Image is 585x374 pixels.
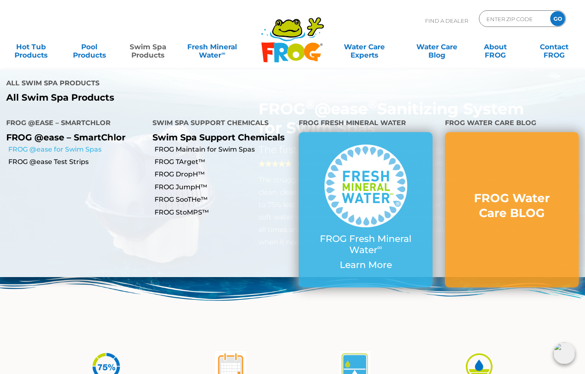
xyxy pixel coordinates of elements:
a: FROG DropH™ [155,170,292,179]
p: FROG @ease – SmartChlor [6,132,140,142]
a: FROG SooTHe™ [155,195,292,204]
input: GO [550,11,565,26]
a: ContactFROG [531,39,577,55]
a: FROG @ease for Swim Spas [8,145,146,154]
a: FROG Water Care BLOG [462,191,562,229]
img: openIcon [554,343,575,364]
h3: FROG Water Care BLOG [462,191,562,221]
h4: FROG @ease – SmartChlor [6,116,140,132]
a: Swim Spa Support Chemicals [152,132,285,142]
input: Zip Code Form [486,13,541,25]
p: Find A Dealer [425,10,468,31]
a: AboutFROG [473,39,518,55]
a: FROG @ease Test Strips [8,157,146,166]
h4: FROG Water Care BLOG [445,116,579,132]
h4: FROG Fresh Mineral Water [299,116,433,132]
sup: ∞ [221,50,225,56]
a: All Swim Spa Products [6,92,286,103]
a: FROG Maintain for Swim Spas [155,145,292,154]
a: Fresh MineralWater∞ [184,39,240,55]
a: FROG TArget™ [155,157,292,166]
sup: ∞ [377,243,382,251]
h4: Swim Spa Support Chemicals [152,116,286,132]
a: Swim SpaProducts [125,39,171,55]
a: PoolProducts [67,39,112,55]
h4: All Swim Spa Products [6,76,286,92]
a: FROG StoMPS™ [155,208,292,217]
a: FROG JumpH™ [155,183,292,192]
a: Hot TubProducts [8,39,54,55]
p: FROG Fresh Mineral Water [315,234,416,256]
a: Water CareBlog [414,39,460,55]
p: Learn More [315,260,416,270]
a: Water CareExperts [327,39,401,55]
a: FROG Fresh Mineral Water∞ Learn More [315,145,416,275]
